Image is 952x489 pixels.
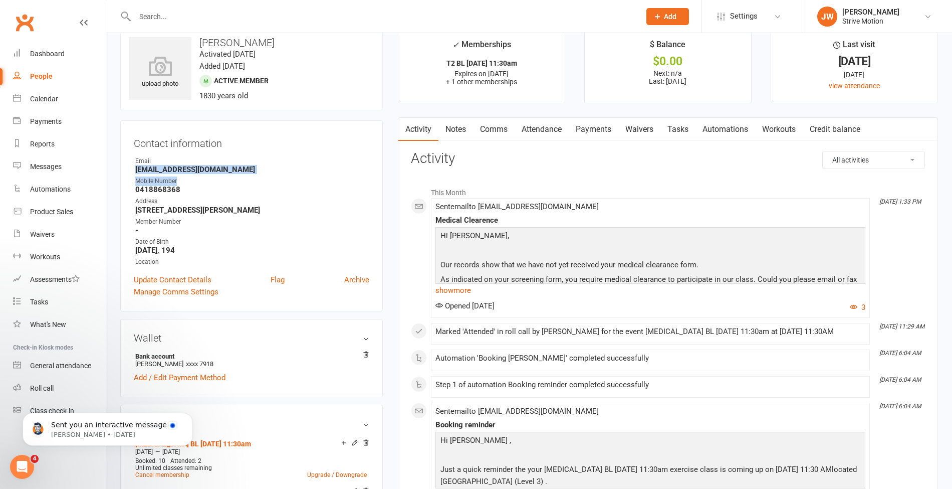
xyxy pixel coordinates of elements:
div: Messages [30,162,62,171]
a: What's New [13,313,106,336]
a: view attendance [829,82,880,90]
a: Tasks [13,291,106,313]
div: Workouts [30,253,60,261]
iframe: Intercom notifications message [8,392,208,462]
li: This Month [411,182,925,198]
div: Assessments [30,275,80,283]
a: Manage Comms Settings [134,286,218,298]
div: People [30,72,53,80]
li: [PERSON_NAME] [134,351,369,369]
a: People [13,65,106,88]
div: Strive Motion [842,17,899,26]
span: Sent email to [EMAIL_ADDRESS][DOMAIN_NAME] [435,407,599,416]
a: Flag [271,274,285,286]
p: Hi [PERSON_NAME] , [438,434,863,449]
i: ✓ [452,40,459,50]
i: [DATE] 6:04 AM [879,350,921,357]
a: Dashboard [13,43,106,65]
a: Automations [13,178,106,201]
div: Dashboard [30,50,65,58]
a: Comms [473,118,515,141]
i: [DATE] 1:33 PM [879,198,921,205]
div: Date of Birth [135,237,369,247]
strong: - [135,226,369,235]
a: Product Sales [13,201,106,223]
a: Cancel membership [135,471,189,478]
strong: [EMAIL_ADDRESS][DOMAIN_NAME] [135,165,369,174]
div: $0.00 [594,56,742,67]
a: Tasks [660,118,695,141]
a: Payments [13,110,106,133]
p: As indicated on your screening form, you require medical clearance to participate in our class. C... [438,273,863,300]
span: Active member [214,77,269,85]
div: Memberships [452,38,511,57]
a: Upgrade / Downgrade [307,471,367,478]
div: Medical Clearence [435,216,865,225]
a: Credit balance [803,118,867,141]
span: 1830 years old [199,91,248,100]
div: Marked 'Attended' in roll call by [PERSON_NAME] for the event [MEDICAL_DATA] BL [DATE] 11:30am at... [435,328,865,336]
span: Unlimited classes remaining [135,464,212,471]
h3: [PERSON_NAME] [129,37,374,48]
a: Payments [569,118,618,141]
iframe: Intercom live chat [10,455,34,479]
div: Product Sales [30,208,73,216]
div: [PERSON_NAME] [842,8,899,17]
i: [DATE] 11:29 AM [879,323,924,330]
a: Notes [438,118,473,141]
div: Location [135,257,369,267]
div: Email [135,156,369,166]
div: General attendance [30,362,91,370]
p: Next: n/a Last: [DATE] [594,69,742,85]
span: 4 [31,455,39,463]
div: Automations [30,185,71,193]
button: Add [646,8,689,25]
div: Mobile Number [135,177,369,186]
a: Add / Edit Payment Method [134,372,225,384]
a: Workouts [13,246,106,268]
div: $ Balance [650,38,685,56]
p: Hi [PERSON_NAME], [438,230,863,244]
div: — [133,448,369,456]
div: Address [135,197,369,206]
strong: [STREET_ADDRESS][PERSON_NAME] [135,206,369,215]
p: Our records show that we have not yet received your medical clearance form. [438,259,863,273]
a: Waivers [618,118,660,141]
h3: Membership [134,418,369,429]
div: Waivers [30,230,55,238]
a: Automations [695,118,755,141]
span: + 1 other memberships [446,78,517,86]
div: What's New [30,320,66,329]
div: Roll call [30,384,54,392]
div: Last visit [833,38,875,56]
div: upload photo [129,56,191,89]
div: [DATE] [780,69,928,80]
input: Search... [132,10,633,24]
a: Archive [344,274,369,286]
time: Activated [DATE] [199,50,256,59]
a: Roll call [13,377,106,400]
time: Added [DATE] [199,62,245,71]
span: Expires on [DATE] [454,70,509,78]
div: Calendar [30,95,58,103]
div: Member Number [135,217,369,227]
div: Reports [30,140,55,148]
a: Update Contact Details [134,274,211,286]
strong: [DATE], 194 [135,246,369,255]
a: Activity [398,118,438,141]
span: xxxx 7918 [186,360,213,368]
div: Booking reminder [435,421,865,429]
a: Calendar [13,88,106,110]
h3: Contact information [134,134,369,149]
h3: Activity [411,151,925,167]
div: Automation 'Booking [PERSON_NAME]' completed successfully [435,354,865,363]
a: Assessments [13,268,106,291]
div: Tasks [30,298,48,306]
span: Opened [DATE] [435,301,495,310]
a: Messages [13,155,106,178]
